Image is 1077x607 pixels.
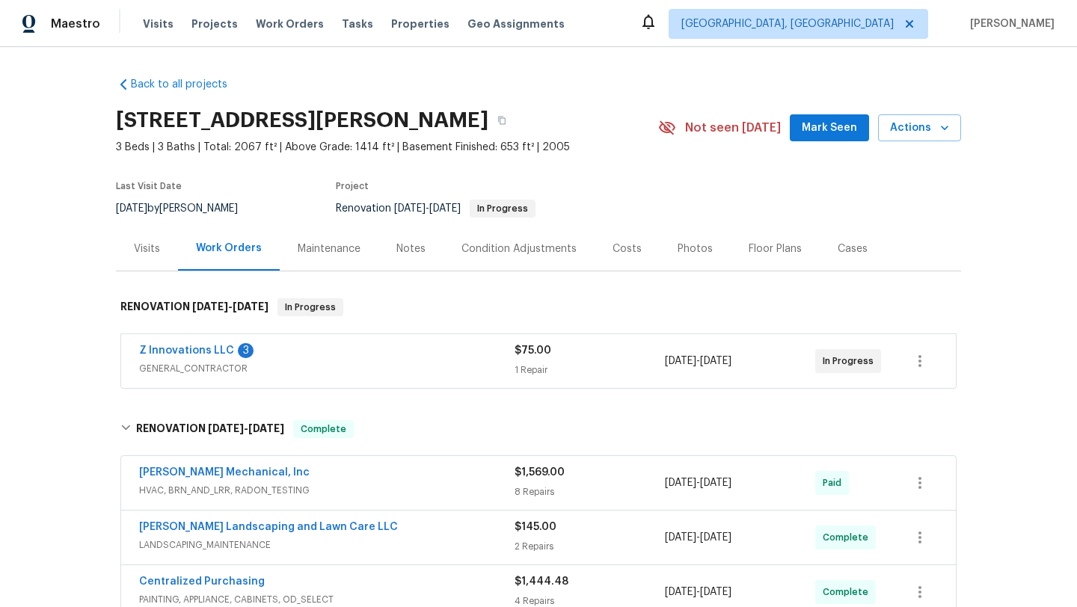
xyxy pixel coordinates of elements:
[256,16,324,31] span: Work Orders
[515,345,551,356] span: $75.00
[279,300,342,315] span: In Progress
[467,16,565,31] span: Geo Assignments
[139,537,515,552] span: LANDSCAPING_MAINTENANCE
[890,119,949,138] span: Actions
[515,539,665,554] div: 2 Repairs
[192,301,228,312] span: [DATE]
[238,343,254,358] div: 3
[964,16,1055,31] span: [PERSON_NAME]
[749,241,802,256] div: Floor Plans
[665,475,731,490] span: -
[116,113,488,128] h2: [STREET_ADDRESS][PERSON_NAME]
[665,356,696,366] span: [DATE]
[139,592,515,607] span: PAINTING, APPLIANCE, CABINETS, OD_SELECT
[208,423,244,434] span: [DATE]
[196,241,262,256] div: Work Orders
[700,478,731,488] span: [DATE]
[136,420,284,438] h6: RENOVATION
[515,522,556,532] span: $145.00
[613,241,642,256] div: Costs
[143,16,174,31] span: Visits
[823,475,847,490] span: Paid
[515,484,665,499] div: 8 Repairs
[336,182,369,191] span: Project
[116,182,182,191] span: Last Visit Date
[134,241,160,256] div: Visits
[878,114,961,142] button: Actions
[488,107,515,134] button: Copy Address
[116,203,147,214] span: [DATE]
[700,532,731,543] span: [DATE]
[139,576,265,587] a: Centralized Purchasing
[342,19,373,29] span: Tasks
[685,120,781,135] span: Not seen [DATE]
[823,585,874,600] span: Complete
[823,530,874,545] span: Complete
[665,587,696,597] span: [DATE]
[471,204,534,213] span: In Progress
[391,16,449,31] span: Properties
[139,522,398,532] a: [PERSON_NAME] Landscaping and Lawn Care LLC
[515,467,565,478] span: $1,569.00
[802,119,857,138] span: Mark Seen
[515,363,665,378] div: 1 Repair
[700,587,731,597] span: [DATE]
[116,283,961,331] div: RENOVATION [DATE]-[DATE]In Progress
[139,467,310,478] a: [PERSON_NAME] Mechanical, Inc
[139,361,515,376] span: GENERAL_CONTRACTOR
[823,354,880,369] span: In Progress
[116,405,961,453] div: RENOVATION [DATE]-[DATE]Complete
[116,140,658,155] span: 3 Beds | 3 Baths | Total: 2067 ft² | Above Grade: 1414 ft² | Basement Finished: 653 ft² | 2005
[678,241,713,256] div: Photos
[700,356,731,366] span: [DATE]
[665,530,731,545] span: -
[51,16,100,31] span: Maestro
[295,422,352,437] span: Complete
[665,478,696,488] span: [DATE]
[233,301,269,312] span: [DATE]
[192,301,269,312] span: -
[298,241,360,256] div: Maintenance
[191,16,238,31] span: Projects
[681,16,894,31] span: [GEOGRAPHIC_DATA], [GEOGRAPHIC_DATA]
[120,298,269,316] h6: RENOVATION
[139,345,234,356] a: Z Innovations LLC
[665,585,731,600] span: -
[429,203,461,214] span: [DATE]
[790,114,869,142] button: Mark Seen
[336,203,536,214] span: Renovation
[665,354,731,369] span: -
[396,241,426,256] div: Notes
[248,423,284,434] span: [DATE]
[394,203,461,214] span: -
[515,576,568,587] span: $1,444.48
[838,241,868,256] div: Cases
[665,532,696,543] span: [DATE]
[461,241,577,256] div: Condition Adjustments
[116,77,260,92] a: Back to all projects
[139,483,515,498] span: HVAC, BRN_AND_LRR, RADON_TESTING
[208,423,284,434] span: -
[116,200,256,218] div: by [PERSON_NAME]
[394,203,426,214] span: [DATE]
